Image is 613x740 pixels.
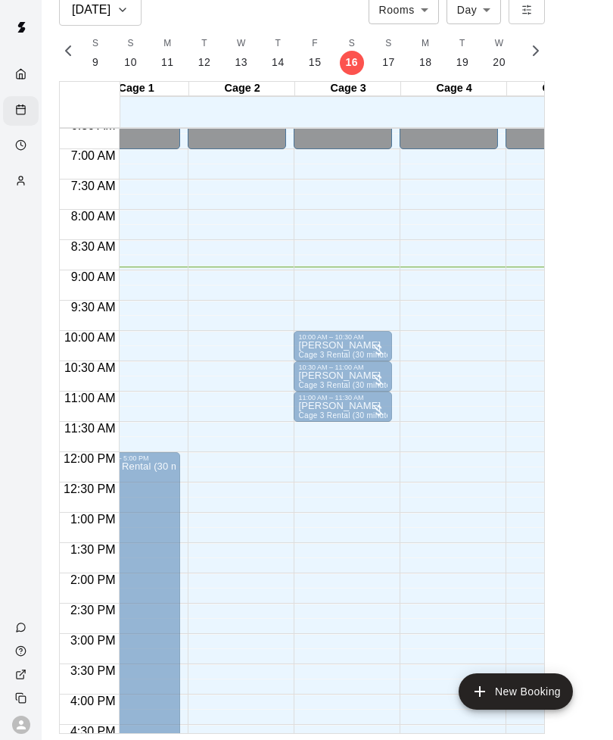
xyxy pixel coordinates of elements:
span: 4:00 PM [67,695,120,707]
div: Cage 3 [295,82,401,96]
span: 12:00 PM [60,452,119,465]
button: S17 [370,32,407,75]
span: S [349,36,355,52]
button: F15 [297,32,334,75]
button: S9 [79,32,112,75]
span: M [163,36,171,52]
span: 6:30 AM [67,119,120,132]
a: View public page [3,663,42,686]
span: 8:00 AM [67,210,120,223]
span: 8:30 AM [67,240,120,253]
span: 7:30 AM [67,180,120,192]
span: 1:30 PM [67,543,120,556]
button: W20 [481,32,518,75]
span: 11:00 AM [61,392,120,404]
span: 10:00 AM [61,331,120,344]
div: 10:00 AM – 10:30 AM [298,333,387,341]
div: Cage 2 [189,82,295,96]
div: 10:30 AM – 11:00 AM: Mar Agredano [294,361,392,392]
span: F [312,36,318,52]
button: add [459,673,573,710]
p: 19 [456,55,469,70]
span: 7:00 AM [67,149,120,162]
div: Cage 4 [401,82,507,96]
button: S10 [112,32,149,75]
div: 10:00 AM – 10:30 AM: Mar Agredano [294,331,392,361]
a: Visit help center [3,639,42,663]
span: 11:30 AM [61,422,120,435]
span: T [275,36,282,52]
p: 14 [272,55,285,70]
div: Copy public page link [3,686,42,710]
span: 10:30 AM [61,361,120,374]
p: 17 [382,55,395,70]
div: 11:00 AM – 11:30 AM: Mar Agredano [294,392,392,422]
button: T12 [186,32,223,75]
button: M18 [407,32,444,75]
span: 1:00 PM [67,513,120,526]
button: S16 [334,32,371,75]
span: T [201,36,207,52]
span: Cage 3 Rental (30 minutes) [298,411,397,420]
p: 20 [493,55,506,70]
div: Cage 5 [507,82,613,96]
p: 12 [198,55,211,70]
span: S [127,36,133,52]
span: 9:30 AM [67,301,120,314]
span: W [237,36,246,52]
p: 16 [346,55,359,70]
span: 3:30 PM [67,664,120,677]
button: T19 [444,32,481,75]
p: 18 [419,55,432,70]
img: Swift logo [6,12,36,42]
a: Contact Us [3,616,42,639]
span: Cage 3 Rental (30 minutes) [298,351,397,359]
div: 10:30 AM – 11:00 AM [298,364,387,371]
p: 13 [235,55,247,70]
span: W [495,36,504,52]
div: Cage 1 [83,82,189,96]
span: T [459,36,465,52]
span: 2:00 PM [67,573,120,586]
span: Cage 3 Rental (30 minutes) [298,381,397,389]
span: 9:00 AM [67,270,120,283]
button: M11 [149,32,186,75]
span: 3:00 PM [67,634,120,647]
span: 12:30 PM [60,482,119,495]
span: M [422,36,429,52]
p: 10 [124,55,137,70]
button: T14 [260,32,297,75]
span: S [92,36,98,52]
span: 4:30 PM [67,725,120,738]
div: 12:00 PM – 5:00 PM [86,454,176,462]
span: 2:30 PM [67,604,120,617]
div: 11:00 AM – 11:30 AM [298,394,387,401]
p: 11 [161,55,174,70]
p: 9 [92,55,98,70]
p: 15 [309,55,322,70]
span: S [385,36,391,52]
button: W13 [222,32,260,75]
